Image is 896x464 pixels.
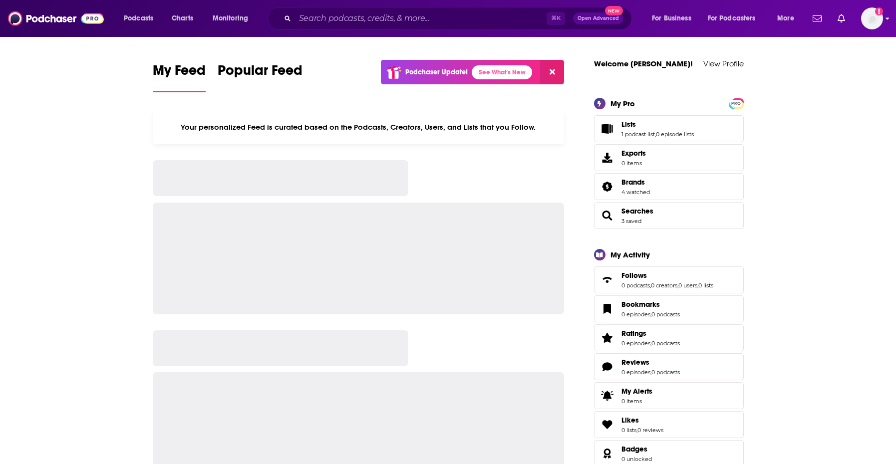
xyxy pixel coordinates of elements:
p: Podchaser Update! [405,68,468,76]
a: Brands [621,178,650,187]
a: 0 podcasts [651,311,680,318]
a: Charts [165,10,199,26]
span: Charts [172,11,193,25]
span: Bookmarks [621,300,660,309]
span: , [650,311,651,318]
span: , [636,427,637,434]
span: , [697,282,698,289]
button: Show profile menu [861,7,883,29]
a: Exports [594,144,744,171]
span: Reviews [594,353,744,380]
a: 3 saved [621,218,641,225]
a: 0 episodes [621,340,650,347]
a: Show notifications dropdown [834,10,849,27]
button: open menu [770,10,807,26]
input: Search podcasts, credits, & more... [295,10,547,26]
span: Follows [594,266,744,293]
a: 0 unlocked [621,456,652,463]
span: Logged in as SuzanneE [861,7,883,29]
span: , [650,340,651,347]
a: Bookmarks [597,302,617,316]
span: Reviews [621,358,649,367]
span: Brands [594,173,744,200]
a: 0 episode lists [656,131,694,138]
span: For Podcasters [708,11,756,25]
div: Your personalized Feed is curated based on the Podcasts, Creators, Users, and Lists that you Follow. [153,110,565,144]
span: PRO [730,100,742,107]
a: Searches [621,207,653,216]
a: My Feed [153,62,206,92]
a: 0 podcasts [651,369,680,376]
a: Lists [621,120,694,129]
button: open menu [701,10,770,26]
a: Badges [597,447,617,461]
a: 0 reviews [637,427,663,434]
a: 0 lists [698,282,713,289]
a: 0 podcasts [651,340,680,347]
span: , [655,131,656,138]
a: 0 podcasts [621,282,650,289]
a: 0 episodes [621,311,650,318]
span: My Alerts [621,387,652,396]
a: PRO [730,99,742,106]
span: Bookmarks [594,295,744,322]
span: Likes [621,416,639,425]
a: 0 users [678,282,697,289]
span: Follows [621,271,647,280]
span: My Alerts [597,389,617,403]
a: Likes [597,418,617,432]
a: Reviews [597,360,617,374]
button: Open AdvancedNew [573,12,623,24]
button: open menu [206,10,261,26]
span: ⌘ K [547,12,565,25]
a: 0 episodes [621,369,650,376]
a: Likes [621,416,663,425]
a: Show notifications dropdown [809,10,826,27]
a: Bookmarks [621,300,680,309]
span: Likes [594,411,744,438]
div: My Activity [610,250,650,259]
span: Popular Feed [218,62,302,85]
a: Welcome [PERSON_NAME]! [594,59,693,68]
span: , [677,282,678,289]
span: For Business [652,11,691,25]
span: Exports [621,149,646,158]
span: Lists [594,115,744,142]
a: Badges [621,445,652,454]
a: 0 lists [621,427,636,434]
span: My Feed [153,62,206,85]
span: Ratings [594,324,744,351]
svg: Add a profile image [875,7,883,15]
span: Lists [621,120,636,129]
span: 0 items [621,160,646,167]
span: Podcasts [124,11,153,25]
span: Badges [621,445,647,454]
a: Brands [597,180,617,194]
span: 0 items [621,398,652,405]
span: New [605,6,623,15]
a: Follows [597,273,617,287]
div: My Pro [610,99,635,108]
span: Ratings [621,329,646,338]
a: Ratings [621,329,680,338]
a: Popular Feed [218,62,302,92]
a: Ratings [597,331,617,345]
span: Brands [621,178,645,187]
span: Searches [594,202,744,229]
a: Follows [621,271,713,280]
span: , [650,369,651,376]
img: Podchaser - Follow, Share and Rate Podcasts [8,9,104,28]
a: Lists [597,122,617,136]
a: Reviews [621,358,680,367]
span: Monitoring [213,11,248,25]
a: Searches [597,209,617,223]
img: User Profile [861,7,883,29]
span: , [650,282,651,289]
a: 4 watched [621,189,650,196]
a: My Alerts [594,382,744,409]
span: More [777,11,794,25]
span: Open Advanced [578,16,619,21]
button: open menu [645,10,704,26]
